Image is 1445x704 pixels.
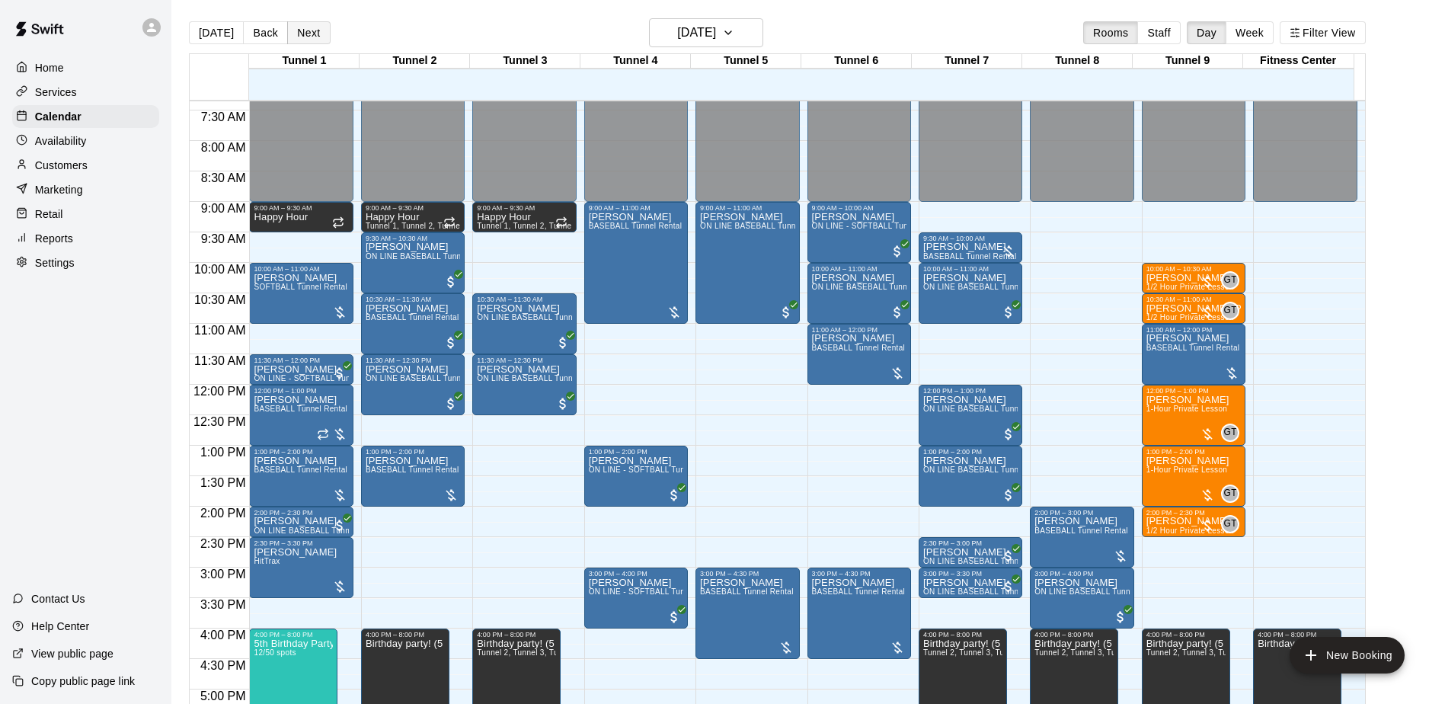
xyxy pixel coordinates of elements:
[812,587,906,596] span: BASEBALL Tunnel Rental
[243,21,288,44] button: Back
[919,232,1022,263] div: 9:30 AM – 10:00 AM: BASEBALL Tunnel Rental
[12,81,159,104] div: Services
[361,354,465,415] div: 11:30 AM – 12:30 PM: Harlow Burgess
[443,216,456,229] span: Recurring event
[700,204,794,212] div: 9:00 AM – 11:00 AM
[1022,54,1133,69] div: Tunnel 8
[197,110,250,123] span: 7:30 AM
[254,509,348,517] div: 2:00 PM – 2:30 PM
[1142,293,1245,324] div: 10:30 AM – 11:00 AM: 1/2 Hour Private Lesson
[1146,283,1234,291] span: 1/2 Hour Private Lesson
[35,109,82,124] p: Calendar
[254,283,347,291] span: SOFTBALL Tunnel Rental
[812,204,906,212] div: 9:00 AM – 10:00 AM
[1001,305,1016,320] span: All customers have paid
[1146,387,1241,395] div: 12:00 PM – 1:00 PM
[254,539,348,547] div: 2:30 PM – 3:30 PM
[1227,271,1239,290] span: Gilbert Tussey
[472,354,576,415] div: 11:30 AM – 12:30 PM: Alex Regacho
[1034,509,1129,517] div: 2:00 PM – 3:00 PM
[35,85,77,100] p: Services
[190,385,249,398] span: 12:00 PM
[332,518,347,533] span: All customers have paid
[923,648,1098,657] span: Tunnel 2, Tunnel 3, Tunnel 7, Tunnel 8, Tunnel 9
[249,54,360,69] div: Tunnel 1
[1001,488,1016,503] span: All customers have paid
[190,324,250,337] span: 11:00 AM
[912,54,1022,69] div: Tunnel 7
[580,54,691,69] div: Tunnel 4
[1226,21,1274,44] button: Week
[197,202,250,215] span: 9:00 AM
[361,202,465,232] div: 9:00 AM – 9:30 AM: Happy Hour
[812,344,906,352] span: BASEBALL Tunnel Rental
[477,222,580,230] span: Tunnel 1, Tunnel 2, Tunnel 3
[1034,587,1177,596] span: ON LINE BASEBALL Tunnel 7-9 Rental
[477,204,571,212] div: 9:00 AM – 9:30 AM
[35,60,64,75] p: Home
[1227,515,1239,533] span: Gilbert Tussey
[555,396,571,411] span: All customers have paid
[555,216,567,229] span: Recurring event
[197,476,250,489] span: 1:30 PM
[923,557,1066,565] span: ON LINE BASEBALL Tunnel 7-9 Rental
[317,428,329,440] span: Recurring event
[249,354,353,385] div: 11:30 AM – 12:00 PM: Scarlett Archer
[12,251,159,274] a: Settings
[1227,424,1239,442] span: Gilbert Tussey
[807,324,911,385] div: 11:00 AM – 12:00 PM: BASEBALL Tunnel Rental
[1146,526,1234,535] span: 1/2 Hour Private Lesson
[1146,296,1241,303] div: 10:30 AM – 11:00 AM
[477,631,556,638] div: 4:00 PM – 8:00 PM
[366,252,508,261] span: ON LINE BASEBALL Tunnel 1-6 Rental
[12,56,159,79] div: Home
[1221,515,1239,533] div: Gilbert Tussey
[589,570,683,578] div: 3:00 PM – 4:00 PM
[890,244,905,259] span: All customers have paid
[1142,507,1245,537] div: 2:00 PM – 2:30 PM: 1/2 Hour Private Lesson
[1223,425,1236,440] span: GT
[919,568,1022,598] div: 3:00 PM – 3:30 PM: Neil Greene
[1001,549,1016,564] span: All customers have paid
[807,263,911,324] div: 10:00 AM – 11:00 AM: Chase Herber
[477,374,619,382] span: ON LINE BASEBALL Tunnel 1-6 Rental
[332,216,344,229] span: Recurring event
[923,405,1066,413] span: ON LINE BASEBALL Tunnel 7-9 Rental
[361,232,465,293] div: 9:30 AM – 10:30 AM: Christopher Stephens
[1146,509,1241,517] div: 2:00 PM – 2:30 PM
[254,448,348,456] div: 1:00 PM – 2:00 PM
[677,22,716,43] h6: [DATE]
[807,202,911,263] div: 9:00 AM – 10:00 AM: Sophie Lopez
[923,283,1066,291] span: ON LINE BASEBALL Tunnel 7-9 Rental
[700,222,842,230] span: ON LINE BASEBALL Tunnel 1-6 Rental
[589,222,683,230] span: BASEBALL Tunnel Rental
[197,659,250,672] span: 4:30 PM
[1146,265,1241,273] div: 10:00 AM – 10:30 AM
[1290,637,1405,674] button: add
[1142,324,1245,385] div: 11:00 AM – 12:00 PM: BASEBALL Tunnel Rental
[12,203,159,226] a: Retail
[443,335,459,350] span: All customers have paid
[197,232,250,245] span: 9:30 AM
[923,387,1018,395] div: 12:00 PM – 1:00 PM
[366,357,460,364] div: 11:30 AM – 12:30 PM
[1146,405,1228,413] span: 1-Hour Private Lesson
[190,415,249,428] span: 12:30 PM
[12,105,159,128] div: Calendar
[1223,273,1236,288] span: GT
[801,54,912,69] div: Tunnel 6
[1223,303,1236,318] span: GT
[197,568,250,581] span: 3:00 PM
[366,222,469,230] span: Tunnel 1, Tunnel 2, Tunnel 3
[1146,648,1322,657] span: Tunnel 2, Tunnel 3, Tunnel 7, Tunnel 8, Tunnel 9
[35,182,83,197] p: Marketing
[923,570,1018,578] div: 3:00 PM – 3:30 PM
[1280,21,1365,44] button: Filter View
[923,252,1017,261] span: BASEBALL Tunnel Rental
[807,568,911,659] div: 3:00 PM – 4:30 PM: BASEBALL Tunnel Rental
[812,222,959,230] span: ON LINE - SOFTBALL Tunnel 1-6 Rental
[366,448,460,456] div: 1:00 PM – 2:00 PM
[700,570,794,578] div: 3:00 PM – 4:30 PM
[190,293,250,306] span: 10:30 AM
